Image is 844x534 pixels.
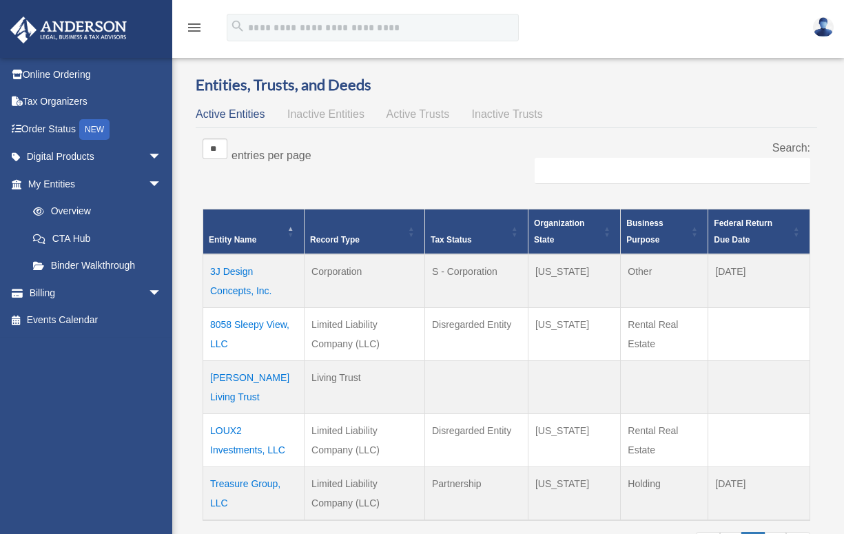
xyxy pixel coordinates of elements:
a: Tax Organizers [10,88,183,116]
td: 8058 Sleepy View, LLC [203,307,305,360]
span: Active Entities [196,108,265,120]
td: Holding [621,466,708,520]
span: Organization State [534,218,584,245]
i: search [230,19,245,34]
span: arrow_drop_down [148,170,176,198]
td: Other [621,254,708,308]
label: Search: [772,142,810,154]
td: Limited Liability Company (LLC) [305,466,425,520]
td: [DATE] [708,254,810,308]
th: Tax Status: Activate to sort [424,209,528,254]
span: Tax Status [431,235,472,245]
td: Treasure Group, LLC [203,466,305,520]
td: Limited Liability Company (LLC) [305,413,425,466]
span: Record Type [310,235,360,245]
td: Corporation [305,254,425,308]
td: Disregarded Entity [424,307,528,360]
a: My Entitiesarrow_drop_down [10,170,176,198]
span: arrow_drop_down [148,279,176,307]
span: Federal Return Due Date [714,218,772,245]
label: entries per page [231,150,311,161]
th: Federal Return Due Date: Activate to sort [708,209,810,254]
a: Digital Productsarrow_drop_down [10,143,183,171]
img: Anderson Advisors Platinum Portal [6,17,131,43]
td: [PERSON_NAME] Living Trust [203,360,305,413]
td: S - Corporation [424,254,528,308]
a: Order StatusNEW [10,115,183,143]
td: [US_STATE] [528,466,620,520]
a: CTA Hub [19,225,176,252]
i: menu [186,19,203,36]
div: NEW [79,119,110,140]
th: Business Purpose: Activate to sort [621,209,708,254]
th: Record Type: Activate to sort [305,209,425,254]
a: menu [186,24,203,36]
td: LOUX2 Investments, LLC [203,413,305,466]
td: Limited Liability Company (LLC) [305,307,425,360]
th: Organization State: Activate to sort [528,209,620,254]
h3: Entities, Trusts, and Deeds [196,74,817,96]
td: Rental Real Estate [621,413,708,466]
a: Overview [19,198,169,225]
td: [US_STATE] [528,413,620,466]
span: Inactive Trusts [472,108,543,120]
th: Entity Name: Activate to invert sorting [203,209,305,254]
td: Rental Real Estate [621,307,708,360]
span: Entity Name [209,235,256,245]
a: Billingarrow_drop_down [10,279,183,307]
span: Active Trusts [387,108,450,120]
span: Business Purpose [626,218,663,245]
img: User Pic [813,17,834,37]
td: Living Trust [305,360,425,413]
span: Inactive Entities [287,108,364,120]
a: Binder Walkthrough [19,252,176,280]
td: 3J Design Concepts, Inc. [203,254,305,308]
span: arrow_drop_down [148,143,176,172]
td: [US_STATE] [528,307,620,360]
td: Partnership [424,466,528,520]
td: [US_STATE] [528,254,620,308]
a: Online Ordering [10,61,183,88]
td: Disregarded Entity [424,413,528,466]
a: Events Calendar [10,307,183,334]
